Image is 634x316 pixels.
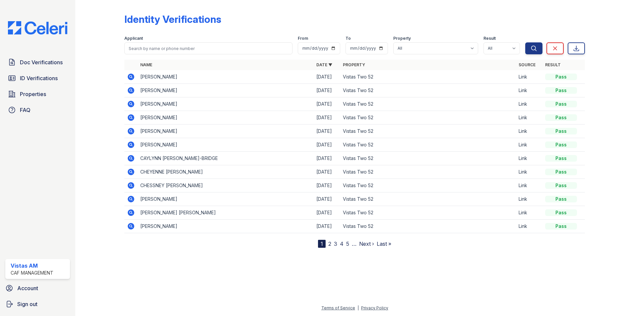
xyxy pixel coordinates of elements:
[545,141,577,148] div: Pass
[340,220,516,233] td: Vistas Two 52
[516,152,542,165] td: Link
[138,138,314,152] td: [PERSON_NAME]
[519,62,536,67] a: Source
[516,192,542,206] td: Link
[545,101,577,107] div: Pass
[340,152,516,165] td: Vistas Two 52
[138,165,314,179] td: CHEYENNE [PERSON_NAME]
[340,179,516,192] td: Vistas Two 52
[346,240,349,247] a: 5
[5,103,70,117] a: FAQ
[20,106,31,114] span: FAQ
[340,192,516,206] td: Vistas Two 52
[138,152,314,165] td: CAYLYNN [PERSON_NAME]-BRIDGE
[20,90,46,98] span: Properties
[3,297,73,311] a: Sign out
[5,72,70,85] a: ID Verifications
[321,305,355,310] a: Terms of Service
[314,152,340,165] td: [DATE]
[340,165,516,179] td: Vistas Two 52
[545,155,577,162] div: Pass
[138,70,314,84] td: [PERSON_NAME]
[340,97,516,111] td: Vistas Two 52
[516,165,542,179] td: Link
[314,125,340,138] td: [DATE]
[340,111,516,125] td: Vistas Two 52
[340,84,516,97] td: Vistas Two 52
[314,165,340,179] td: [DATE]
[516,125,542,138] td: Link
[516,84,542,97] td: Link
[20,58,63,66] span: Doc Verifications
[343,62,365,67] a: Property
[138,125,314,138] td: [PERSON_NAME]
[124,42,292,54] input: Search by name or phone number
[5,87,70,101] a: Properties
[340,138,516,152] td: Vistas Two 52
[545,223,577,230] div: Pass
[138,97,314,111] td: [PERSON_NAME]
[314,111,340,125] td: [DATE]
[314,206,340,220] td: [DATE]
[545,196,577,202] div: Pass
[516,70,542,84] td: Link
[340,240,344,247] a: 4
[377,240,391,247] a: Last »
[357,305,359,310] div: |
[328,240,331,247] a: 2
[516,206,542,220] td: Link
[124,36,143,41] label: Applicant
[314,84,340,97] td: [DATE]
[340,70,516,84] td: Vistas Two 52
[298,36,308,41] label: From
[545,114,577,121] div: Pass
[17,300,37,308] span: Sign out
[516,111,542,125] td: Link
[545,62,561,67] a: Result
[545,182,577,189] div: Pass
[318,240,326,248] div: 1
[17,284,38,292] span: Account
[545,87,577,94] div: Pass
[516,138,542,152] td: Link
[359,240,374,247] a: Next ›
[138,179,314,192] td: CHESSNEY [PERSON_NAME]
[138,111,314,125] td: [PERSON_NAME]
[516,97,542,111] td: Link
[393,36,411,41] label: Property
[3,282,73,295] a: Account
[314,70,340,84] td: [DATE]
[314,97,340,111] td: [DATE]
[346,36,351,41] label: To
[483,36,496,41] label: Result
[138,206,314,220] td: [PERSON_NAME] [PERSON_NAME]
[3,21,73,34] img: CE_Logo_Blue-a8612792a0a2168367f1c8372b55b34899dd931a85d93a1a3d3e32e68fde9ad4.png
[138,192,314,206] td: [PERSON_NAME]
[545,209,577,216] div: Pass
[545,128,577,134] div: Pass
[352,240,356,248] span: …
[140,62,152,67] a: Name
[314,192,340,206] td: [DATE]
[20,74,58,82] span: ID Verifications
[5,56,70,69] a: Doc Verifications
[314,179,340,192] td: [DATE]
[138,220,314,233] td: [PERSON_NAME]
[314,138,340,152] td: [DATE]
[11,262,53,270] div: Vistas AM
[11,270,53,276] div: CAF Management
[314,220,340,233] td: [DATE]
[334,240,337,247] a: 3
[138,84,314,97] td: [PERSON_NAME]
[340,206,516,220] td: Vistas Two 52
[545,74,577,80] div: Pass
[516,179,542,192] td: Link
[516,220,542,233] td: Link
[340,125,516,138] td: Vistas Two 52
[316,62,332,67] a: Date ▼
[361,305,388,310] a: Privacy Policy
[124,13,221,25] div: Identity Verifications
[545,169,577,175] div: Pass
